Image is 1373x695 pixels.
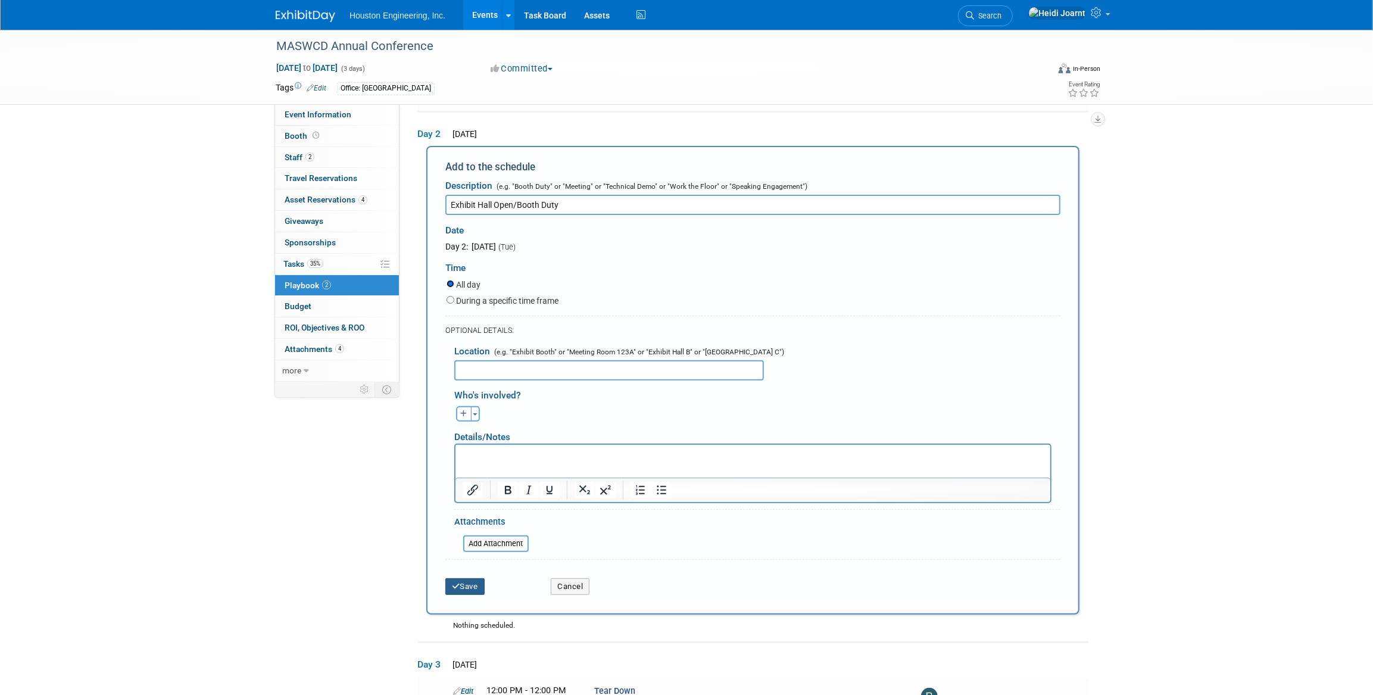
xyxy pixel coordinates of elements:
[337,82,435,95] div: Office: [GEOGRAPHIC_DATA]
[456,295,558,307] label: During a specific time frame
[463,482,483,498] button: Insert/edit link
[445,180,492,191] span: Description
[375,382,400,397] td: Toggle Event Tabs
[335,344,344,353] span: 4
[974,11,1001,20] span: Search
[519,482,539,498] button: Italic
[275,339,399,360] a: Attachments4
[454,516,529,531] div: Attachments
[285,131,322,141] span: Booth
[445,325,1060,336] div: OPTIONAL DETAILS:
[285,323,364,332] span: ROI, Objectives & ROO
[449,660,477,669] span: [DATE]
[958,5,1013,26] a: Search
[492,348,784,356] span: (e.g. "Exhibit Booth" or "Meeting Room 123A" or "Exhibit Hall B" or "[GEOGRAPHIC_DATA] C")
[456,279,480,291] label: All day
[651,482,672,498] button: Bullet list
[445,578,485,595] button: Save
[310,131,322,140] span: Booth not reserved yet
[307,84,326,92] a: Edit
[595,482,616,498] button: Superscript
[275,168,399,189] a: Travel Reservations
[285,281,331,290] span: Playbook
[417,127,447,141] span: Day 2
[275,147,399,168] a: Staff2
[454,346,490,357] span: Location
[285,344,344,354] span: Attachments
[354,382,375,397] td: Personalize Event Tab Strip
[285,216,323,226] span: Giveaways
[1028,7,1086,20] img: Heidi Joarnt
[283,259,323,269] span: Tasks
[445,160,1060,174] div: Add to the schedule
[449,129,477,139] span: [DATE]
[275,189,399,210] a: Asset Reservations4
[445,253,1060,278] div: Time
[276,82,326,95] td: Tags
[285,173,357,183] span: Travel Reservations
[539,482,560,498] button: Underline
[445,242,468,251] span: Day 2:
[275,232,399,253] a: Sponsorships
[470,242,496,251] span: [DATE]
[575,482,595,498] button: Subscript
[417,658,447,671] span: Day 3
[275,211,399,232] a: Giveaways
[1068,82,1100,88] div: Event Rating
[276,63,338,73] span: [DATE] [DATE]
[301,63,313,73] span: to
[307,259,323,268] span: 35%
[494,182,807,191] span: (e.g. "Booth Duty" or "Meeting" or "Technical Demo" or "Work the Floor" or "Speaking Engagement")
[275,360,399,381] a: more
[305,152,314,161] span: 2
[486,63,557,75] button: Committed
[275,126,399,147] a: Booth
[498,482,518,498] button: Bold
[631,482,651,498] button: Numbered list
[276,10,335,22] img: ExhibitDay
[322,281,331,289] span: 2
[282,366,301,375] span: more
[454,384,1060,403] div: Who's involved?
[272,36,1030,57] div: MASWCD Annual Conference
[1059,64,1071,73] img: Format-Inperson.png
[275,296,399,317] a: Budget
[445,215,691,241] div: Date
[978,62,1100,80] div: Event Format
[350,11,445,20] span: Houston Engineering, Inc.
[340,65,365,73] span: (3 days)
[285,238,336,247] span: Sponsorships
[455,445,1050,478] iframe: Rich Text Area
[285,152,314,162] span: Staff
[358,195,367,204] span: 4
[275,104,399,125] a: Event Information
[275,275,399,296] a: Playbook2
[454,422,1051,444] div: Details/Notes
[285,301,311,311] span: Budget
[275,254,399,275] a: Tasks35%
[551,578,589,595] button: Cancel
[275,317,399,338] a: ROI, Objectives & ROO
[285,110,351,119] span: Event Information
[498,242,516,251] span: (Tue)
[1072,64,1100,73] div: In-Person
[417,621,1088,641] div: Nothing scheduled.
[285,195,367,204] span: Asset Reservations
